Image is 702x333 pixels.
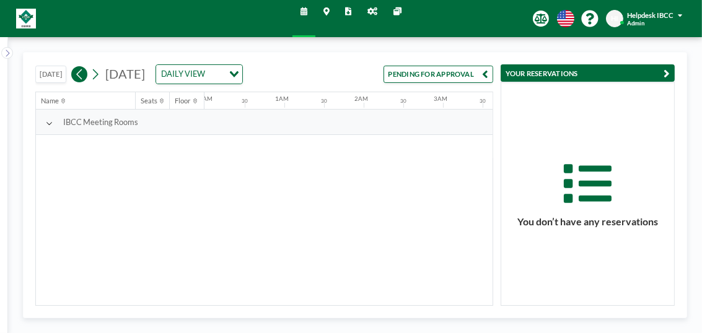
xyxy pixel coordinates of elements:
[611,14,618,23] span: HI
[141,97,157,105] div: Seats
[628,20,645,27] span: Admin
[156,65,242,83] div: Search for option
[242,98,248,104] div: 30
[106,66,146,81] span: [DATE]
[159,67,207,80] span: DAILY VIEW
[175,97,191,105] div: Floor
[480,98,486,104] div: 30
[321,98,327,104] div: 30
[628,11,674,19] span: Helpdesk IBCC
[275,95,289,103] div: 1AM
[400,98,406,104] div: 30
[41,97,59,105] div: Name
[384,66,493,83] button: PENDING FOR APPROVAL
[16,9,36,28] img: organization-logo
[354,95,368,103] div: 2AM
[63,117,138,127] span: IBCC Meeting Rooms
[501,215,673,228] h3: You don’t have any reservations
[209,67,222,80] input: Search for option
[35,66,66,83] button: [DATE]
[434,95,447,103] div: 3AM
[501,64,674,82] button: YOUR RESERVATIONS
